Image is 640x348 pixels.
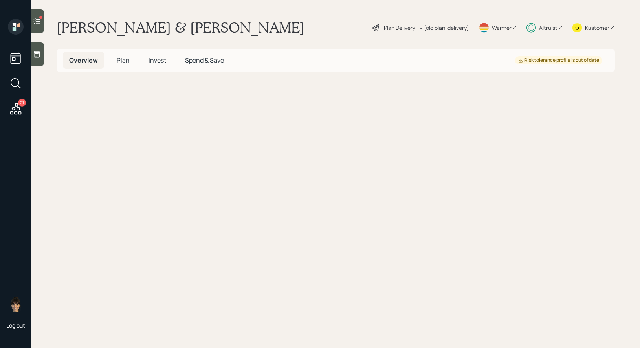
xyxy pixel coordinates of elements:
[419,24,469,32] div: • (old plan-delivery)
[185,56,224,64] span: Spend & Save
[539,24,557,32] div: Altruist
[492,24,512,32] div: Warmer
[518,57,599,64] div: Risk tolerance profile is out of date
[585,24,609,32] div: Kustomer
[6,322,25,329] div: Log out
[117,56,130,64] span: Plan
[384,24,415,32] div: Plan Delivery
[149,56,166,64] span: Invest
[57,19,304,36] h1: [PERSON_NAME] & [PERSON_NAME]
[69,56,98,64] span: Overview
[18,99,26,107] div: 21
[8,296,24,312] img: treva-nostdahl-headshot.png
